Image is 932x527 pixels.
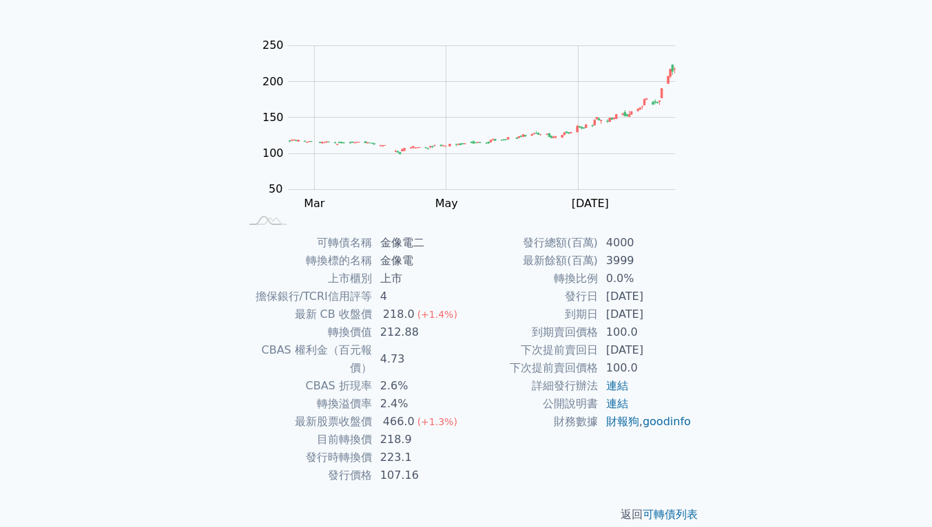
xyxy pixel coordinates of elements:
[240,449,372,466] td: 發行時轉換價
[372,341,466,377] td: 4.73
[606,397,628,410] a: 連結
[380,413,417,431] div: 466.0
[372,377,466,395] td: 2.6%
[240,305,372,323] td: 最新 CB 收盤價
[240,377,372,395] td: CBAS 折現率
[417,309,457,320] span: (+1.4%)
[256,39,696,238] g: Chart
[240,431,372,449] td: 目前轉換價
[262,147,284,160] tspan: 100
[262,75,284,88] tspan: 200
[262,39,284,52] tspan: 250
[466,359,598,377] td: 下次提前賣回價格
[262,111,284,124] tspan: 150
[466,252,598,270] td: 最新餘額(百萬)
[240,413,372,431] td: 最新股票收盤價
[372,395,466,413] td: 2.4%
[240,270,372,288] td: 上市櫃別
[240,395,372,413] td: 轉換溢價率
[572,197,609,210] tspan: [DATE]
[598,413,692,431] td: ,
[417,416,457,427] span: (+1.3%)
[466,413,598,431] td: 財務數據
[240,252,372,270] td: 轉換標的名稱
[466,341,598,359] td: 下次提前賣回日
[372,449,466,466] td: 223.1
[466,288,598,305] td: 發行日
[372,234,466,252] td: 金像電二
[466,305,598,323] td: 到期日
[304,197,325,210] tspan: Mar
[372,323,466,341] td: 212.88
[598,270,692,288] td: 0.0%
[269,182,282,195] tspan: 50
[598,252,692,270] td: 3999
[606,379,628,392] a: 連結
[240,234,372,252] td: 可轉債名稱
[240,341,372,377] td: CBAS 權利金（百元報價）
[372,252,466,270] td: 金像電
[240,323,372,341] td: 轉換價值
[643,415,691,428] a: goodinfo
[240,466,372,484] td: 發行價格
[598,305,692,323] td: [DATE]
[598,288,692,305] td: [DATE]
[466,377,598,395] td: 詳細發行辦法
[643,508,698,521] a: 可轉債列表
[372,466,466,484] td: 107.16
[598,234,692,252] td: 4000
[606,415,639,428] a: 財報狗
[466,234,598,252] td: 發行總額(百萬)
[240,288,372,305] td: 擔保銀行/TCRI信用評等
[598,341,692,359] td: [DATE]
[435,197,458,210] tspan: May
[224,506,709,523] p: 返回
[466,270,598,288] td: 轉換比例
[598,323,692,341] td: 100.0
[466,323,598,341] td: 到期賣回價格
[466,395,598,413] td: 公開說明書
[372,270,466,288] td: 上市
[372,288,466,305] td: 4
[380,305,417,323] div: 218.0
[598,359,692,377] td: 100.0
[372,431,466,449] td: 218.9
